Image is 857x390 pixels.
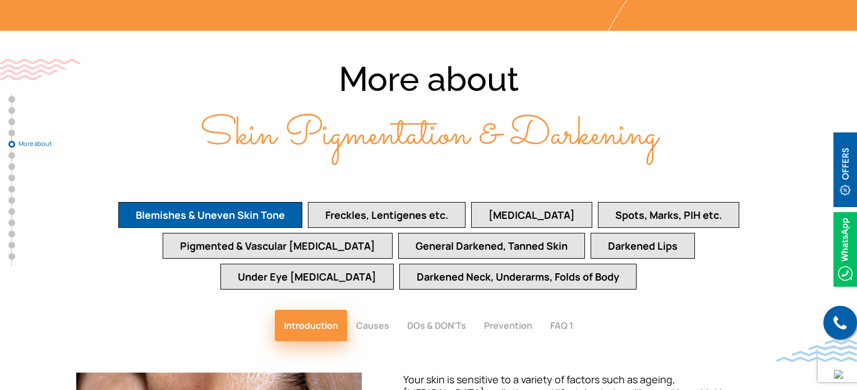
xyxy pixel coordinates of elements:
img: offerBt [833,132,857,207]
button: Introduction [275,310,347,341]
button: Spots, Marks, PIH etc. [598,202,739,228]
button: FAQ 1 [541,310,582,341]
a: Whatsappicon [833,242,857,254]
button: Causes [347,310,398,341]
button: Prevention [475,310,541,341]
img: bluewave [776,339,857,362]
button: DOs & DON'Ts [398,310,475,341]
button: Darkened Neck, Underarms, Folds of Body [399,264,637,290]
div: More about [70,59,787,172]
button: Pigmented & Vascular [MEDICAL_DATA] [163,233,393,259]
button: Under Eye [MEDICAL_DATA] [220,264,394,290]
button: [MEDICAL_DATA] [471,202,592,228]
a: More about [8,141,15,148]
button: Blemishes & Uneven Skin Tone [118,202,302,228]
img: up-blue-arrow.svg [834,370,843,379]
button: Freckles, Lentigenes etc. [308,202,466,228]
span: Skin Pigmentation & Darkening [200,106,658,165]
button: Darkened Lips [591,233,695,259]
img: Whatsappicon [833,212,857,287]
span: More about [19,140,75,147]
button: General Darkened, Tanned Skin [398,233,585,259]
